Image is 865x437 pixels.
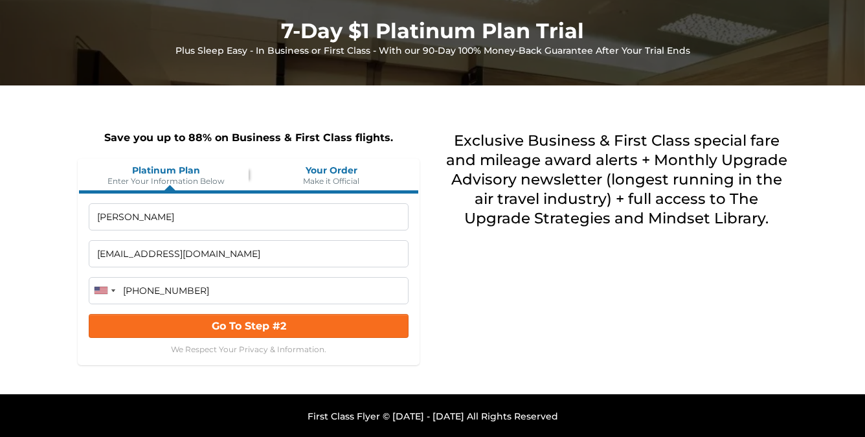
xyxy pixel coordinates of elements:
[84,176,249,186] span: Enter Your Information Below
[80,45,785,56] h4: Plus Sleep Easy - In Business or First Class - With our 90-Day 100% Money-Back Guarantee After Yo...
[249,176,414,186] span: Make it Official
[89,314,409,338] button: Go To Step #2
[104,131,393,144] strong: Save you up to 88% on Business & First Class flights.
[67,410,798,422] h2: First Class Flyer © [DATE] - [DATE] All Rights Reserved
[89,277,409,304] input: Phone Number...
[249,164,414,176] span: Your Order
[281,18,584,43] strong: 7-Day $1 Platinum Plan Trial
[171,344,326,354] span: We Respect Your Privacy & Information.
[212,320,286,332] span: Go To Step #2
[89,203,409,230] input: Full Name...
[89,240,409,267] input: Email Address...
[445,131,787,229] h2: Exclusive Business & First Class special fare and mileage award alerts + Monthly Upgrade Advisory...
[84,164,249,176] span: Platinum Plan
[89,278,119,304] div: United States: +1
